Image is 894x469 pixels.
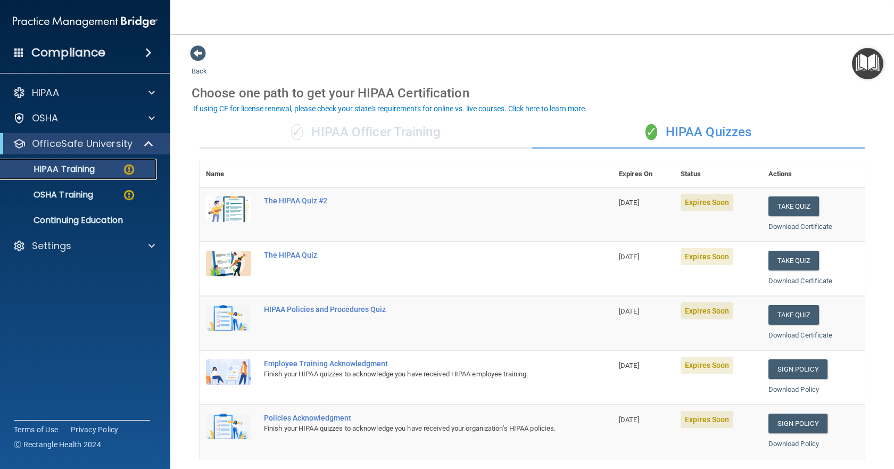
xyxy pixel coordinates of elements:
p: HIPAA [32,86,59,99]
a: Back [192,54,207,75]
a: Settings [13,240,155,252]
th: Status [674,161,761,187]
div: The HIPAA Quiz #2 [264,196,559,205]
div: The HIPAA Quiz [264,251,559,259]
div: HIPAA Officer Training [200,117,532,149]
span: Expires Soon [681,194,733,211]
a: Privacy Policy [71,424,119,435]
a: Terms of Use [14,424,58,435]
p: OfficeSafe University [32,137,133,150]
span: Expires Soon [681,357,733,374]
p: Continuing Education [7,215,152,226]
span: [DATE] [619,416,639,424]
a: Download Certificate [768,223,833,231]
th: Actions [762,161,865,187]
span: ✓ [645,124,657,140]
div: HIPAA Policies and Procedures Quiz [264,305,559,314]
button: Take Quiz [768,305,819,325]
p: HIPAA Training [7,164,95,175]
div: Employee Training Acknowledgment [264,359,559,368]
div: If using CE for license renewal, please check your state's requirements for online vs. live cours... [193,105,587,112]
th: Name [200,161,258,187]
button: Take Quiz [768,196,819,216]
button: Take Quiz [768,251,819,270]
a: OSHA [13,112,155,125]
button: Open Resource Center [852,48,883,79]
a: OfficeSafe University [13,137,154,150]
img: PMB logo [13,11,158,32]
div: Finish your HIPAA quizzes to acknowledge you have received your organization’s HIPAA policies. [264,422,559,435]
a: Download Policy [768,440,819,448]
div: Finish your HIPAA quizzes to acknowledge you have received HIPAA employee training. [264,368,559,381]
p: OSHA Training [7,190,93,200]
a: Download Certificate [768,331,833,339]
span: [DATE] [619,307,639,315]
span: Expires Soon [681,302,733,319]
iframe: Drift Widget Chat Controller [710,393,881,436]
span: Expires Soon [681,411,733,428]
h4: Compliance [31,45,105,60]
div: Policies Acknowledgment [264,414,559,422]
img: warning-circle.0cc9ac19.png [122,163,136,176]
div: HIPAA Quizzes [532,117,865,149]
a: Sign Policy [768,359,827,379]
span: Expires Soon [681,248,733,265]
span: [DATE] [619,199,639,207]
p: Settings [32,240,71,252]
a: HIPAA [13,86,155,99]
span: ✓ [291,124,303,140]
span: [DATE] [619,361,639,369]
span: Ⓒ Rectangle Health 2024 [14,439,101,450]
p: OSHA [32,112,59,125]
span: [DATE] [619,253,639,261]
div: Choose one path to get your HIPAA Certification [192,78,873,109]
a: Download Policy [768,385,819,393]
img: warning-circle.0cc9ac19.png [122,188,136,202]
a: Download Certificate [768,277,833,285]
th: Expires On [612,161,674,187]
button: If using CE for license renewal, please check your state's requirements for online vs. live cours... [192,103,589,114]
